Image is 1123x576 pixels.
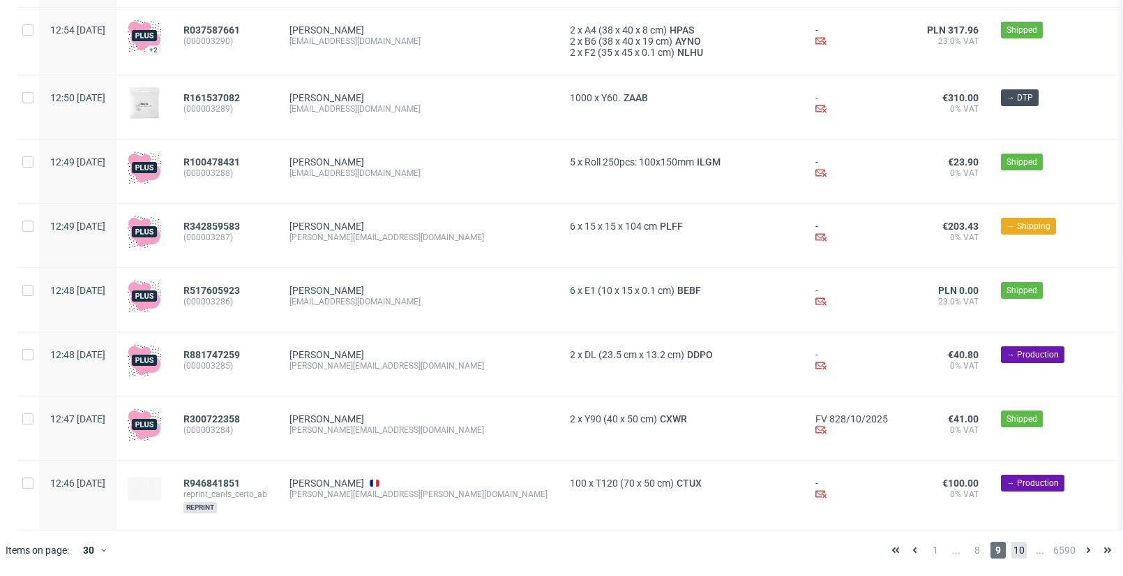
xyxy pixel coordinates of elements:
a: NLHU [674,47,706,58]
span: 0% VAT [919,168,979,179]
a: HPAS [667,24,697,36]
span: €40.80 [948,349,979,360]
div: x [570,413,793,424]
span: → DTP [1007,91,1033,104]
span: 6 [570,221,575,232]
span: Roll 250pcs: 100x150mm [585,156,694,168]
a: [PERSON_NAME] [289,221,364,232]
a: ILGM [694,156,723,168]
span: Items on page: [6,543,69,557]
span: R161537082 [183,92,240,103]
span: 2 [570,47,575,58]
a: CTUX [674,478,704,489]
a: [PERSON_NAME] [289,413,364,424]
a: [PERSON_NAME] [289,24,364,36]
span: 0% VAT [919,232,979,243]
span: R342859583 [183,221,240,232]
span: €310.00 [942,92,979,103]
span: → Production [1007,477,1059,489]
span: → Shipping [1007,220,1050,232]
span: (000003284) [183,424,267,436]
span: A4 (38 x 40 x 8 cm) [585,24,667,36]
div: [EMAIL_ADDRESS][DOMAIN_NAME] [289,36,548,47]
span: 15 x 15 x 104 cm [585,221,657,232]
span: 100 [570,478,587,489]
span: Y90 (40 x 50 cm) [585,413,657,424]
span: 12:47 [DATE] [50,413,105,424]
div: x [570,156,793,168]
div: [PERSON_NAME][EMAIL_ADDRESS][PERSON_NAME][DOMAIN_NAME] [289,489,548,500]
span: (000003286) [183,296,267,307]
span: R037587661 [183,24,240,36]
span: 2 [570,24,575,36]
span: (000003289) [183,103,267,115]
span: (000003288) [183,168,267,179]
div: +2 [149,46,158,54]
div: - [815,285,897,309]
div: x [570,92,793,103]
span: 1000 [570,92,592,103]
span: Shipped [1007,156,1037,168]
a: [PERSON_NAME] [289,156,364,168]
a: AYNO [672,36,704,47]
img: version_two_editor_design.png [128,87,161,120]
span: €23.90 [948,156,979,168]
span: (000003285) [183,360,267,371]
span: ... [949,542,964,559]
span: → Production [1007,348,1059,361]
span: reprint [183,502,217,513]
div: - [815,24,897,49]
span: T120 (70 x 50 cm) [596,478,674,489]
span: (000003290) [183,36,267,47]
a: R342859583 [183,221,243,232]
a: R300722358 [183,413,243,424]
span: Shipped [1007,24,1037,36]
span: (000003287) [183,232,267,243]
a: CXWR [657,413,690,424]
span: 2 [570,413,575,424]
a: R946841851 [183,478,243,489]
div: x [570,47,793,58]
div: - [815,156,897,181]
div: [EMAIL_ADDRESS][DOMAIN_NAME] [289,168,548,179]
div: x [570,221,793,232]
span: 12:49 [DATE] [50,221,105,232]
span: 12:46 [DATE] [50,478,105,489]
span: €100.00 [942,478,979,489]
span: F2 (35 x 45 x 0.1 cm) [585,47,674,58]
span: 0% VAT [919,489,979,500]
span: 12:49 [DATE] [50,156,105,168]
div: - [815,478,897,502]
span: R517605923 [183,285,240,296]
img: plus-icon.676465ae8f3a83198b3f.png [128,19,161,52]
a: R100478431 [183,156,243,168]
span: 8 [970,542,985,559]
div: - [815,349,897,374]
span: 1 [928,542,943,559]
span: 2 [570,36,575,47]
span: 9 [990,542,1006,559]
span: 2 [570,349,575,360]
div: [PERSON_NAME][EMAIL_ADDRESS][DOMAIN_NAME] [289,232,548,243]
div: [PERSON_NAME][EMAIL_ADDRESS][DOMAIN_NAME] [289,360,548,371]
span: ZAAB [621,92,651,103]
img: plus-icon.676465ae8f3a83198b3f.png [128,408,161,441]
a: R517605923 [183,285,243,296]
div: x [570,349,793,360]
span: E1 (10 x 15 x 0.1 cm) [585,285,674,296]
a: R881747259 [183,349,243,360]
span: 12:48 [DATE] [50,349,105,360]
a: BEBF [674,285,704,296]
span: 0% VAT [919,103,979,115]
div: 30 [75,540,100,560]
div: x [570,478,793,489]
span: R300722358 [183,413,240,424]
span: 12:48 [DATE] [50,285,105,296]
span: 10 [1011,542,1027,559]
img: version_two_editor_design [128,477,161,501]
